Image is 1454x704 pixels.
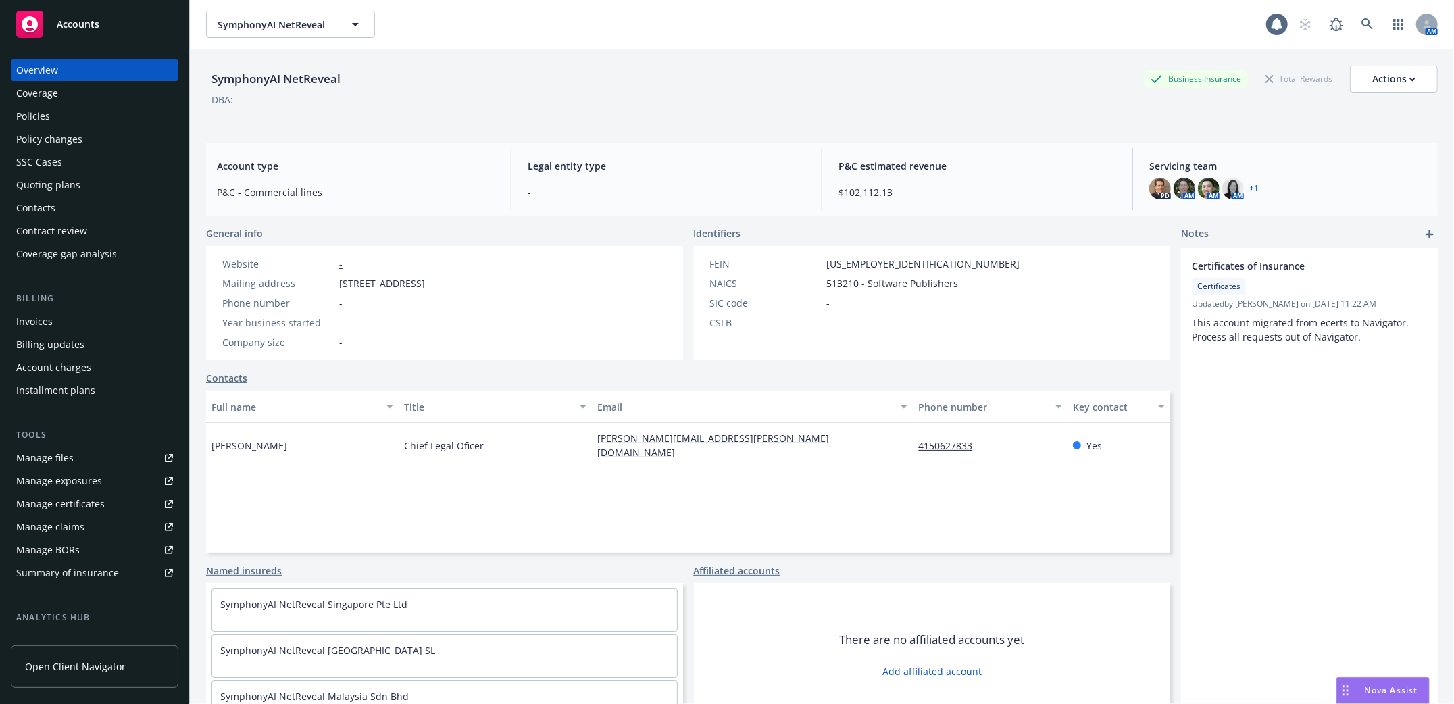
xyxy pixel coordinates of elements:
span: Certificates of Insurance [1192,259,1392,273]
div: Manage files [16,447,74,469]
a: Policy changes [11,128,178,150]
div: Manage claims [16,516,84,538]
div: Policies [16,105,50,127]
div: Drag to move [1337,678,1354,703]
button: Phone number [913,391,1067,423]
a: Named insureds [206,563,282,578]
a: Account charges [11,357,178,378]
a: Add affiliated account [882,664,982,678]
div: Contacts [16,197,55,219]
a: Policies [11,105,178,127]
span: - [339,316,343,330]
div: Coverage [16,82,58,104]
div: Phone number [222,296,334,310]
span: Certificates [1197,280,1240,293]
a: SymphonyAI NetReveal [GEOGRAPHIC_DATA] SL [220,644,435,657]
div: Manage BORs [16,539,80,561]
div: Policy changes [16,128,82,150]
a: Billing updates [11,334,178,355]
span: - [827,316,830,330]
div: Title [404,400,571,414]
span: - [339,335,343,349]
span: P&C estimated revenue [838,159,1116,173]
div: FEIN [710,257,822,271]
a: Invoices [11,311,178,332]
img: photo [1198,178,1220,199]
a: Coverage [11,82,178,104]
div: Phone number [918,400,1047,414]
a: [PERSON_NAME][EMAIL_ADDRESS][PERSON_NAME][DOMAIN_NAME] [597,432,829,459]
div: Loss summary generator [16,630,128,651]
a: Report a Bug [1323,11,1350,38]
span: [US_EMPLOYER_IDENTIFICATION_NUMBER] [827,257,1020,271]
span: 513210 - Software Publishers [827,276,959,291]
a: - [339,257,343,270]
span: Open Client Navigator [25,659,126,674]
div: Installment plans [16,380,95,401]
div: Total Rewards [1259,70,1339,87]
span: Updated by [PERSON_NAME] on [DATE] 11:22 AM [1192,298,1427,310]
button: Actions [1350,66,1438,93]
a: +1 [1249,184,1259,193]
button: SymphonyAI NetReveal [206,11,375,38]
a: Overview [11,59,178,81]
button: Full name [206,391,399,423]
a: Manage certificates [11,493,178,515]
a: 4150627833 [918,439,983,452]
button: Email [592,391,913,423]
span: Legal entity type [528,159,805,173]
div: Actions [1372,66,1415,92]
button: Nova Assist [1336,677,1430,704]
a: Loss summary generator [11,630,178,651]
div: Billing updates [16,334,84,355]
span: Servicing team [1149,159,1427,173]
a: SSC Cases [11,151,178,173]
span: - [528,185,805,199]
a: Installment plans [11,380,178,401]
a: Manage BORs [11,539,178,561]
span: - [339,296,343,310]
span: [PERSON_NAME] [211,438,287,453]
span: [STREET_ADDRESS] [339,276,425,291]
a: Manage exposures [11,470,178,492]
span: Nova Assist [1365,684,1418,696]
a: add [1422,226,1438,243]
div: Certificates of InsuranceCertificatesUpdatedby [PERSON_NAME] on [DATE] 11:22 AMThis account migra... [1181,248,1438,355]
a: SymphonyAI NetReveal Singapore Pte Ltd [220,598,407,611]
span: SymphonyAI NetReveal [218,18,334,32]
div: Business Insurance [1144,70,1248,87]
div: Quoting plans [16,174,80,196]
div: Website [222,257,334,271]
div: DBA: - [211,93,236,107]
span: Account type [217,159,495,173]
span: P&C - Commercial lines [217,185,495,199]
button: Key contact [1068,391,1170,423]
img: photo [1149,178,1171,199]
a: Coverage gap analysis [11,243,178,265]
div: Email [597,400,893,414]
div: Key contact [1073,400,1150,414]
a: Affiliated accounts [694,563,780,578]
a: Manage files [11,447,178,469]
div: Mailing address [222,276,334,291]
div: Year business started [222,316,334,330]
span: There are no affiliated accounts yet [839,632,1024,648]
a: Contract review [11,220,178,242]
div: Summary of insurance [16,562,119,584]
img: photo [1174,178,1195,199]
img: photo [1222,178,1244,199]
div: Billing [11,292,178,305]
div: Account charges [16,357,91,378]
div: Coverage gap analysis [16,243,117,265]
div: SIC code [710,296,822,310]
span: $102,112.13 [838,185,1116,199]
span: General info [206,226,263,241]
div: SymphonyAI NetReveal [206,70,346,88]
span: Accounts [57,19,99,30]
div: NAICS [710,276,822,291]
a: Start snowing [1292,11,1319,38]
div: Manage certificates [16,493,105,515]
div: Company size [222,335,334,349]
span: - [827,296,830,310]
